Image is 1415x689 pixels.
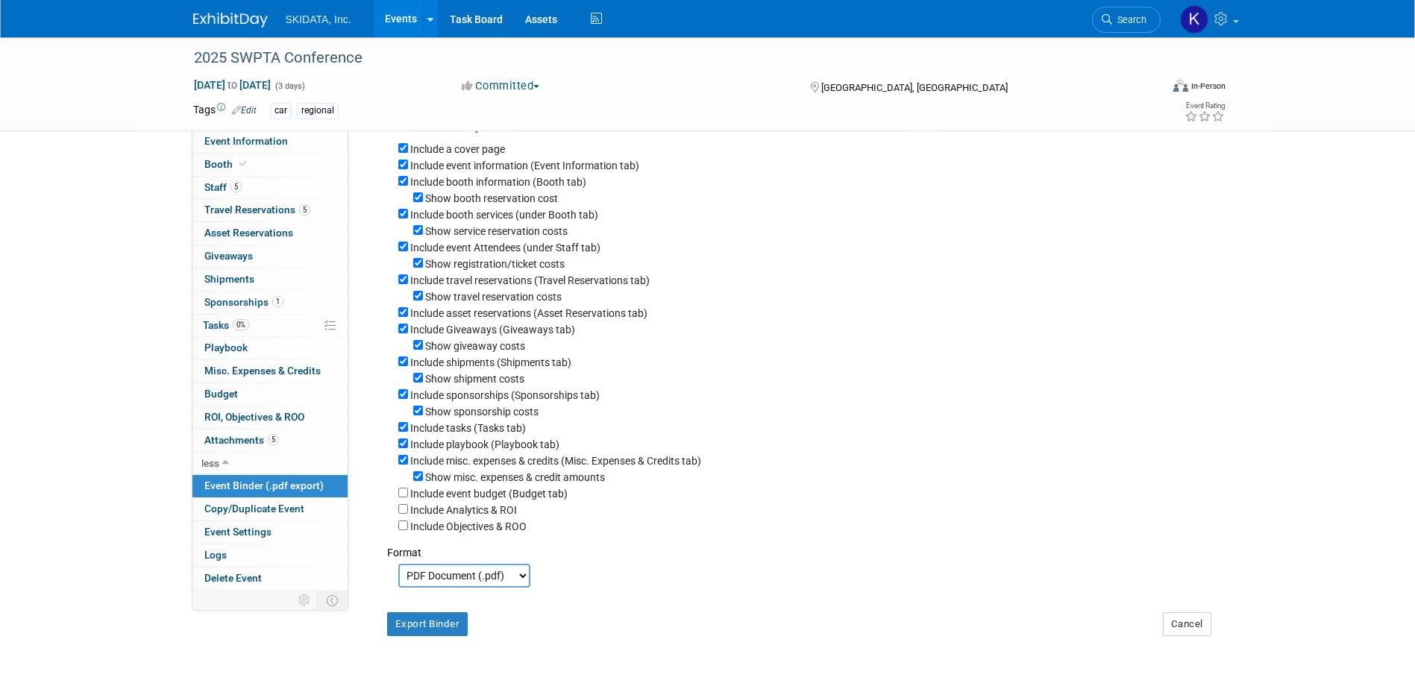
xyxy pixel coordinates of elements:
a: Shipments [192,268,348,291]
label: Include booth information (Booth tab) [410,176,586,188]
div: 2025 SWPTA Conference [189,45,1138,72]
label: Include Giveaways (Giveaways tab) [410,324,575,336]
img: Format-Inperson.png [1173,80,1188,92]
label: Include shipments (Shipments tab) [410,356,571,368]
i: Booth reservation complete [239,160,247,168]
label: Show registration/ticket costs [425,258,565,270]
a: Sponsorships1 [192,292,348,314]
a: Event Binder (.pdf export) [192,475,348,497]
div: Event Format [1073,78,1226,100]
a: Staff5 [192,177,348,199]
label: Include tasks (Tasks tab) [410,422,526,434]
a: Copy/Duplicate Event [192,498,348,520]
span: Travel Reservations [204,204,310,215]
span: to [225,79,239,91]
label: Include travel reservations (Travel Reservations tab) [410,274,650,286]
label: Show misc. expenses & credit amounts [425,471,605,483]
span: Event Settings [204,526,272,538]
span: SKIDATA, Inc. [286,13,351,25]
label: Show travel reservation costs [425,291,562,303]
span: Attachments [204,434,279,446]
span: Staff [204,181,242,193]
span: Event Information [204,135,288,147]
span: 1 [272,296,283,307]
label: Include event budget (Budget tab) [410,488,568,500]
a: Giveaways [192,245,348,268]
div: In-Person [1190,81,1226,92]
a: Budget [192,383,348,406]
button: Cancel [1163,612,1211,636]
label: Include event Attendees (under Staff tab) [410,242,600,254]
a: Delete Event [192,567,348,590]
span: Tasks [203,319,249,331]
a: Booth [192,154,348,176]
span: Asset Reservations [204,227,293,239]
a: ROI, Objectives & ROO [192,406,348,429]
a: Asset Reservations [192,222,348,245]
div: car [270,103,292,119]
a: Edit [232,105,257,116]
a: Search [1092,7,1161,33]
label: Show giveaway costs [425,340,525,352]
span: 0% [233,319,249,330]
span: Playbook [204,342,248,353]
label: Show service reservation costs [425,225,568,237]
span: [DATE] [DATE] [193,78,272,92]
td: Tags [193,102,257,119]
span: Logs [204,549,227,561]
label: Show shipment costs [425,373,524,385]
img: Kim Masoner [1180,5,1208,34]
button: Committed [456,78,545,94]
span: 5 [230,181,242,192]
span: Delete Event [204,572,262,584]
a: Tasks0% [192,315,348,337]
span: [GEOGRAPHIC_DATA], [GEOGRAPHIC_DATA] [821,82,1008,93]
label: Include asset reservations (Asset Reservations tab) [410,307,647,319]
div: Event Rating [1185,102,1225,110]
span: Booth [204,158,250,170]
div: Format [387,534,1211,560]
label: Include misc. expenses & credits (Misc. Expenses & Credits tab) [410,455,701,467]
span: Sponsorships [204,296,283,308]
a: Attachments5 [192,430,348,452]
label: Show sponsorship costs [425,406,539,418]
label: Include sponsorships (Sponsorships tab) [410,389,600,401]
span: 5 [299,204,310,215]
td: Toggle Event Tabs [317,591,348,610]
span: Giveaways [204,250,253,262]
span: Event Binder (.pdf export) [204,479,324,491]
div: regional [297,103,339,119]
a: Logs [192,544,348,567]
td: Personalize Event Tab Strip [292,591,318,610]
span: ROI, Objectives & ROO [204,411,304,423]
a: Playbook [192,337,348,359]
span: Misc. Expenses & Credits [204,365,321,377]
label: Include booth services (under Booth tab) [410,209,598,221]
label: Include event information (Event Information tab) [410,160,639,172]
span: Search [1112,14,1146,25]
a: Misc. Expenses & Credits [192,360,348,383]
a: Event Settings [192,521,348,544]
label: Show booth reservation cost [425,192,558,204]
a: less [192,453,348,475]
label: Include a cover page [410,143,505,155]
label: Include Objectives & ROO [410,520,527,532]
label: Include Analytics & ROI [410,504,517,516]
img: ExhibitDay [193,13,268,28]
span: Copy/Duplicate Event [204,503,304,515]
button: Export Binder [387,612,468,636]
a: Travel Reservations5 [192,199,348,221]
label: Include playbook (Playbook tab) [410,438,559,450]
a: Event Information [192,130,348,153]
span: less [201,457,219,469]
span: Shipments [204,273,254,285]
span: 5 [268,434,279,445]
span: Budget [204,388,238,400]
span: (3 days) [274,81,305,91]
